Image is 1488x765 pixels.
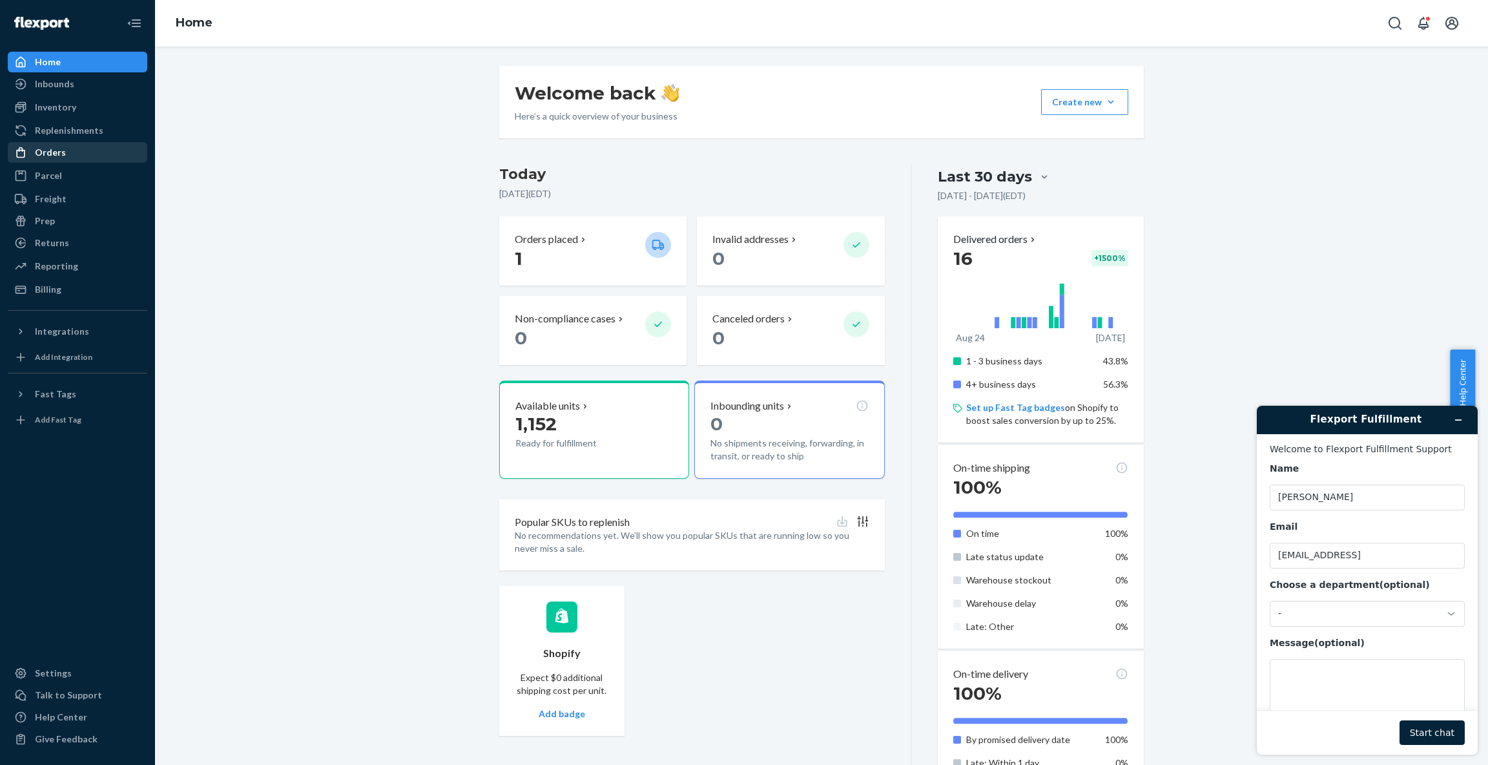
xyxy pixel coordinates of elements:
[1103,379,1128,390] span: 56.3%
[8,256,147,277] a: Reporting
[499,296,687,365] button: Non-compliance cases 0
[966,355,1093,368] p: 1 - 3 business days
[515,413,557,435] span: 1,152
[14,17,69,30] img: Flexport logo
[515,247,522,269] span: 1
[176,16,212,30] a: Home
[1246,395,1488,765] iframe: Find more information here
[35,733,98,746] div: Give Feedback
[8,120,147,141] a: Replenishments
[35,667,72,680] div: Settings
[35,78,74,90] div: Inbounds
[8,321,147,342] button: Integrations
[35,101,76,114] div: Inventory
[694,381,884,479] button: Inbounding units0No shipments receiving, forwarding, in transit, or ready to ship
[966,574,1093,587] p: Warehouse stockout
[953,461,1030,476] p: On-time shipping
[35,260,78,273] div: Reporting
[8,142,147,163] a: Orders
[966,597,1093,610] p: Warehouse delay
[966,527,1093,540] p: On time
[35,283,61,296] div: Billing
[953,232,1038,247] button: Delivered orders
[35,351,92,362] div: Add Integration
[121,10,147,36] button: Close Navigation
[35,711,87,724] div: Help Center
[966,550,1093,563] p: Late status update
[35,689,102,702] div: Talk to Support
[1450,350,1475,415] button: Help Center
[1410,10,1436,36] button: Open notifications
[515,437,635,450] p: Ready for fulfillment
[712,247,725,269] span: 0
[165,5,223,42] ol: breadcrumbs
[8,189,147,209] a: Freight
[697,296,884,365] button: Canceled orders 0
[543,646,581,661] p: Shopify
[712,232,789,247] p: Invalid addresses
[35,56,61,68] div: Home
[8,165,147,186] a: Parcel
[953,476,1002,498] span: 100%
[35,325,89,338] div: Integrations
[938,167,1032,187] div: Last 30 days
[35,215,55,227] div: Prep
[1105,528,1128,539] span: 100%
[8,74,147,94] a: Inbounds
[956,331,985,344] p: Aug 24
[1041,89,1128,115] button: Create new
[966,733,1093,746] p: By promised delivery date
[499,381,689,479] button: Available units1,152Ready for fulfillment
[8,233,147,253] a: Returns
[1115,574,1128,585] span: 0%
[953,682,1002,704] span: 100%
[1115,621,1128,632] span: 0%
[35,193,67,205] div: Freight
[515,327,527,349] span: 0
[35,414,81,425] div: Add Fast Tag
[1091,250,1128,266] div: + 1500 %
[966,401,1128,427] p: on Shopify to boost sales conversion by up to 25%.
[1382,10,1408,36] button: Open Search Box
[8,97,147,118] a: Inventory
[499,164,885,185] h3: Today
[8,685,147,706] button: Talk to Support
[710,413,723,435] span: 0
[8,211,147,231] a: Prep
[8,663,147,684] a: Settings
[8,279,147,300] a: Billing
[966,378,1093,391] p: 4+ business days
[712,311,785,326] p: Canceled orders
[515,515,630,530] p: Popular SKUs to replenish
[8,707,147,728] a: Help Center
[8,410,147,430] a: Add Fast Tag
[1096,331,1125,344] p: [DATE]
[953,667,1028,682] p: On-time delivery
[938,189,1026,202] p: [DATE] - [DATE] ( EDT )
[953,247,973,269] span: 16
[661,84,679,102] img: hand-wave emoji
[539,707,585,720] button: Add badge
[8,729,147,749] button: Give Feedback
[499,216,687,286] button: Orders placed 1
[515,671,609,697] p: Expect $0 additional shipping cost per unit.
[515,81,679,105] h1: Welcome back
[35,388,76,401] div: Fast Tags
[30,9,57,21] span: Chat
[710,399,784,414] p: Inbounding units
[1439,10,1465,36] button: Open account menu
[8,52,147,72] a: Home
[1105,734,1128,745] span: 100%
[515,110,679,123] p: Here’s a quick overview of your business
[697,216,884,286] button: Invalid addresses 0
